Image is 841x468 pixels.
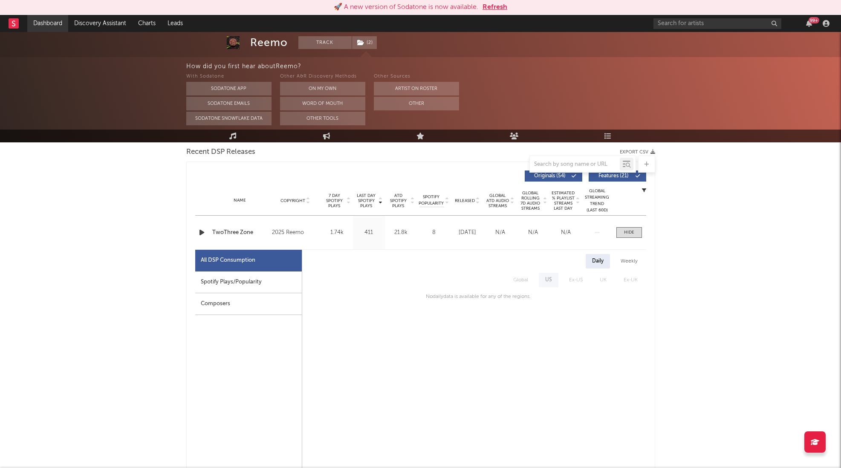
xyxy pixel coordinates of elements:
[352,36,377,49] span: ( 2 )
[132,15,162,32] a: Charts
[374,97,459,110] button: Other
[298,36,352,49] button: Track
[250,36,288,49] div: Reemo
[280,198,305,203] span: Copyright
[486,228,514,237] div: N/A
[486,193,509,208] span: Global ATD Audio Streams
[387,228,415,237] div: 21.8k
[483,2,507,12] button: Refresh
[374,82,459,95] button: Artist on Roster
[594,173,633,179] span: Features ( 21 )
[530,161,620,168] input: Search by song name or URL
[195,250,302,272] div: All DSP Consumption
[162,15,189,32] a: Leads
[387,193,410,208] span: ATD Spotify Plays
[419,194,444,207] span: Spotify Popularity
[334,2,478,12] div: 🚀 A new version of Sodatone is now available.
[552,191,575,211] span: Estimated % Playlist Streams Last Day
[186,112,272,125] button: Sodatone Snowflake Data
[653,18,781,29] input: Search for artists
[212,228,268,237] a: TwoThree Zone
[584,188,610,214] div: Global Streaming Trend (Last 60D)
[453,228,482,237] div: [DATE]
[419,228,449,237] div: 8
[186,97,272,110] button: Sodatone Emails
[186,82,272,95] button: Sodatone App
[280,112,365,125] button: Other Tools
[280,72,365,82] div: Other A&R Discovery Methods
[280,82,365,95] button: On My Own
[552,228,580,237] div: N/A
[323,228,351,237] div: 1.74k
[586,254,610,269] div: Daily
[525,170,582,182] button: Originals(54)
[519,228,547,237] div: N/A
[355,193,378,208] span: Last Day Spotify Plays
[186,147,255,157] span: Recent DSP Releases
[201,255,255,266] div: All DSP Consumption
[212,197,268,204] div: Name
[519,191,542,211] span: Global Rolling 7D Audio Streams
[27,15,68,32] a: Dashboard
[355,228,383,237] div: 411
[417,292,531,302] div: No daily data is available for any of the regions.
[186,72,272,82] div: With Sodatone
[620,150,655,155] button: Export CSV
[614,254,644,269] div: Weekly
[374,72,459,82] div: Other Sources
[280,97,365,110] button: Word Of Mouth
[455,198,475,203] span: Released
[806,20,812,27] button: 99+
[195,272,302,293] div: Spotify Plays/Popularity
[272,228,318,238] div: 2025 Reemo
[352,36,377,49] button: (2)
[195,293,302,315] div: Composers
[530,173,569,179] span: Originals ( 54 )
[68,15,132,32] a: Discovery Assistant
[589,170,646,182] button: Features(21)
[323,193,346,208] span: 7 Day Spotify Plays
[809,17,819,23] div: 99 +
